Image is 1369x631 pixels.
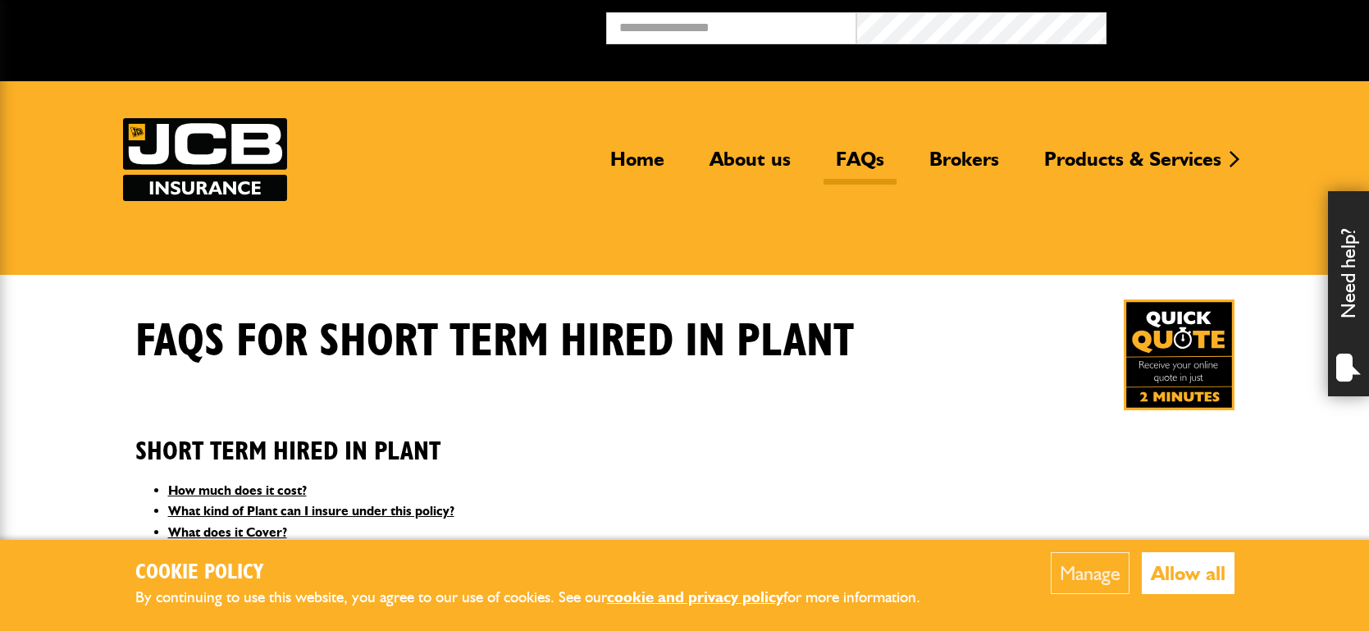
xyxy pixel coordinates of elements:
[135,411,1234,467] h2: Short Term Hired In Plant
[607,588,783,606] a: cookie and privacy policy
[168,524,287,540] a: What does it Cover?
[1107,12,1357,38] button: Broker Login
[598,147,677,185] a: Home
[1328,191,1369,396] div: Need help?
[123,118,287,201] img: JCB Insurance Services logo
[697,147,803,185] a: About us
[123,118,287,201] a: JCB Insurance Services
[135,585,947,610] p: By continuing to use this website, you agree to our use of cookies. See our for more information.
[168,503,454,519] a: What kind of Plant can I insure under this policy?
[824,147,897,185] a: FAQs
[1124,299,1234,410] a: Get your insurance quote in just 2-minutes
[135,314,854,369] h1: FAQS for Short Term Hired In Plant
[1051,552,1129,594] button: Manage
[1032,147,1234,185] a: Products & Services
[1124,299,1234,410] img: Quick Quote
[1142,552,1234,594] button: Allow all
[917,147,1011,185] a: Brokers
[135,560,947,586] h2: Cookie Policy
[168,482,307,498] a: How much does it cost?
